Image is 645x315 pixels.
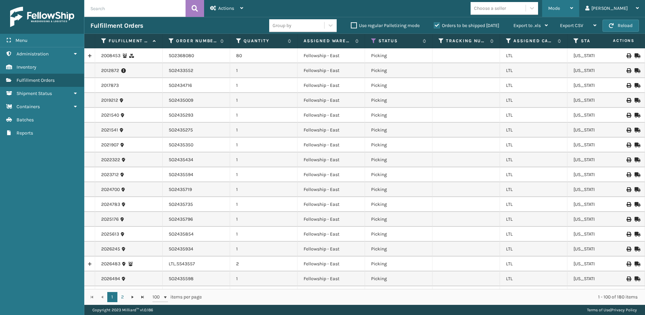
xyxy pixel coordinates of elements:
a: 2024700 [101,186,120,193]
i: Mark as Shipped [635,157,639,162]
span: Actions [218,5,234,11]
td: [US_STATE] [567,63,635,78]
i: Mark as Shipped [635,202,639,207]
td: LTL [500,212,567,227]
a: Go to the last page [138,292,148,302]
td: LTL [500,78,567,93]
td: [US_STATE] [567,48,635,63]
a: Privacy Policy [611,308,637,312]
label: Tracking Number [446,38,487,44]
td: SO2435719 [163,182,230,197]
a: 2012872 [101,67,119,74]
label: Assigned Carrier Service [513,38,554,44]
td: Picking [365,197,432,212]
td: SO2435594 [163,167,230,182]
td: 1 [230,108,298,123]
i: Print BOL [626,98,630,103]
td: 80 [230,48,298,63]
span: Go to the last page [140,294,145,300]
td: Picking [365,167,432,182]
i: Print BOL [626,247,630,251]
td: Picking [365,227,432,242]
td: LTL [500,182,567,197]
td: 1 [230,197,298,212]
td: 1 [230,227,298,242]
td: Picking [365,271,432,286]
i: Print BOL [626,187,630,192]
td: Fellowship - East [298,286,365,301]
i: Print BOL [626,83,630,88]
a: 1 [107,292,117,302]
a: 2019212 [101,97,118,104]
td: Picking [365,212,432,227]
i: Mark as Shipped [635,187,639,192]
td: SO2435350 [163,138,230,152]
td: Picking [365,108,432,123]
td: SO2368080 [163,48,230,63]
td: SO2435934 [163,242,230,257]
td: 1 [230,271,298,286]
a: 2023712 [101,171,119,178]
td: LTL [500,108,567,123]
td: 1 [230,152,298,167]
td: Fellowship - East [298,78,365,93]
td: LTL [500,227,567,242]
i: Mark as Shipped [635,172,639,177]
td: [US_STATE] [567,286,635,301]
td: Picking [365,286,432,301]
span: Containers [17,104,40,110]
td: Picking [365,93,432,108]
span: Inventory [17,64,36,70]
td: LTL [500,63,567,78]
label: State [581,38,622,44]
td: LTL [500,93,567,108]
i: Mark as Shipped [635,217,639,222]
td: Picking [365,152,432,167]
i: Mark as Shipped [635,247,639,251]
i: Print BOL [626,68,630,73]
a: 2021541 [101,127,118,134]
td: Fellowship - East [298,212,365,227]
i: Print BOL [626,262,630,266]
div: | [587,305,637,315]
i: Print BOL [626,53,630,58]
i: Mark as Shipped [635,53,639,58]
i: Print BOL [626,276,630,281]
td: Picking [365,257,432,271]
i: Print BOL [626,143,630,147]
td: [US_STATE] [567,78,635,93]
a: 2021907 [101,142,119,148]
i: Mark as Shipped [635,68,639,73]
span: 100 [152,294,163,300]
img: logo [10,7,74,27]
p: Copyright 2023 Milliard™ v 1.0.186 [92,305,153,315]
td: Fellowship - East [298,242,365,257]
i: Print BOL [626,128,630,132]
td: [US_STATE] [567,167,635,182]
label: Order Number [176,38,217,44]
td: [US_STATE] [567,123,635,138]
td: 1 [230,138,298,152]
td: SO2435275 [163,123,230,138]
td: SO2435796 [163,212,230,227]
i: Print BOL [626,217,630,222]
i: Mark as Shipped [635,128,639,132]
td: [US_STATE] [567,212,635,227]
td: LTL [500,197,567,212]
span: Batches [17,117,34,123]
td: LTL [500,167,567,182]
td: SO2435854 [163,227,230,242]
td: Picking [365,123,432,138]
i: Mark as Shipped [635,98,639,103]
span: Administration [17,51,49,57]
td: LTL [500,138,567,152]
td: Fellowship - East [298,152,365,167]
td: 1 [230,123,298,138]
label: Fulfillment Order Id [109,38,149,44]
a: 2026245 [101,246,120,252]
span: Reports [17,130,33,136]
td: Fellowship - East [298,123,365,138]
td: Picking [365,63,432,78]
td: Fellowship - East [298,93,365,108]
span: Go to the next page [130,294,135,300]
